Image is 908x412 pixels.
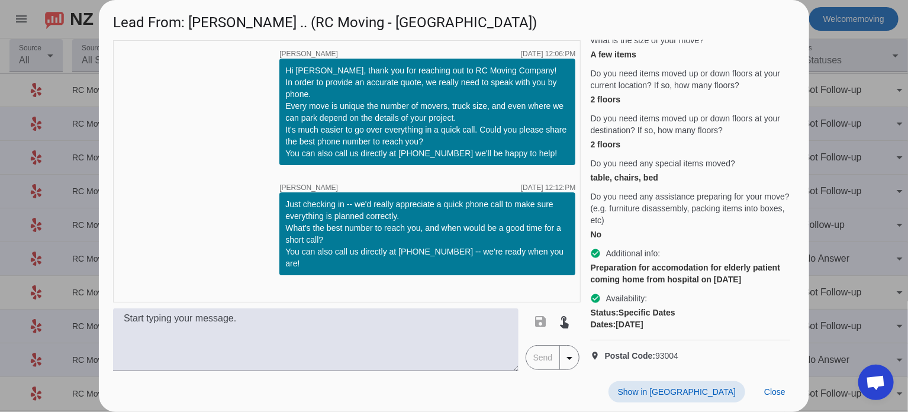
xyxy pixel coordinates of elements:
[608,381,745,403] button: Show in [GEOGRAPHIC_DATA]
[618,387,736,397] span: Show in [GEOGRAPHIC_DATA]
[858,365,894,400] div: Open chat
[590,351,604,360] mat-icon: location_on
[590,67,790,91] span: Do you need items moved up or down floors at your current location? If so, how many floors?
[558,314,572,329] mat-icon: touch_app
[590,308,618,317] strong: Status:
[590,248,601,259] mat-icon: check_circle
[590,172,790,184] div: table, chairs, bed
[590,307,790,318] div: Specific Dates
[562,351,577,365] mat-icon: arrow_drop_down
[590,318,790,330] div: [DATE]
[590,320,616,329] strong: Dates:
[604,350,678,362] span: 93004
[590,94,790,105] div: 2 floors
[590,157,735,169] span: Do you need any special items moved?
[285,65,569,159] div: Hi [PERSON_NAME], thank you for reaching out to RC Moving Company! In order to provide an accurat...
[590,228,790,240] div: No
[285,198,569,269] div: Just checking in -- we'd really appreciate a quick phone call to make sure everything is planned ...
[590,293,601,304] mat-icon: check_circle
[521,184,575,191] div: [DATE] 12:12:PM
[590,34,703,46] span: What is the size of your move?
[521,50,575,57] div: [DATE] 12:06:PM
[279,184,338,191] span: [PERSON_NAME]
[604,351,655,360] strong: Postal Code:
[279,50,338,57] span: [PERSON_NAME]
[606,292,647,304] span: Availability:
[755,381,795,403] button: Close
[590,191,790,226] span: Do you need any assistance preparing for your move? (e.g. furniture disassembly, packing items in...
[590,49,790,60] div: A few items
[764,387,785,397] span: Close
[590,112,790,136] span: Do you need items moved up or down floors at your destination? If so, how many floors?
[606,247,660,259] span: Additional info:
[590,139,790,150] div: 2 floors
[590,262,790,285] div: Preparation for accomodation for elderly patient coming home from hospital on [DATE]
